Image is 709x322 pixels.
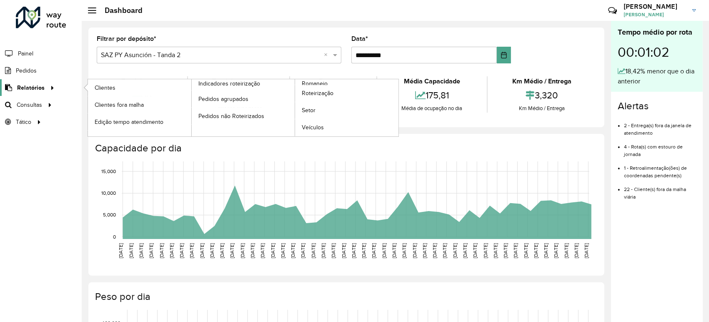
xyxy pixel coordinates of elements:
h4: Alertas [618,100,696,112]
text: [DATE] [270,243,276,258]
li: 1 - Retroalimentação(ões) de coordenadas pendente(s) [624,158,696,179]
span: Roteirização [302,89,333,98]
div: Total de rotas [99,76,185,86]
text: [DATE] [128,243,134,258]
text: [DATE] [564,243,569,258]
span: Edição tempo atendimento [95,118,163,126]
text: [DATE] [240,243,245,258]
text: [DATE] [179,243,184,258]
text: [DATE] [159,243,164,258]
div: Recargas [292,76,374,86]
span: Clientes [95,83,115,92]
a: Pedidos agrupados [192,91,295,107]
text: [DATE] [442,243,448,258]
text: [DATE] [503,243,508,258]
text: [DATE] [280,243,286,258]
text: [DATE] [452,243,458,258]
text: [DATE] [493,243,498,258]
span: Clear all [324,50,331,60]
text: [DATE] [260,243,265,258]
a: Setor [295,102,398,119]
div: 18,42% menor que o dia anterior [618,66,696,86]
li: 2 - Entrega(s) fora da janela de atendimento [624,116,696,137]
a: Contato Rápido [604,2,621,20]
text: [DATE] [199,243,205,258]
text: [DATE] [483,243,488,258]
div: Média de ocupação no dia [379,104,485,113]
span: Painel [18,49,33,58]
h2: Dashboard [96,6,143,15]
text: [DATE] [513,243,519,258]
a: Roteirização [295,85,398,102]
a: Clientes [88,79,191,96]
div: 3,320 [490,86,594,104]
a: Clientes fora malha [88,96,191,113]
text: [DATE] [290,243,296,258]
a: Indicadores roteirização [88,79,295,136]
span: Relatórios [17,83,45,92]
text: [DATE] [523,243,529,258]
div: 00:01:02 [618,38,696,66]
button: Choose Date [497,47,511,63]
text: [DATE] [341,243,346,258]
span: Pedidos agrupados [198,95,248,103]
a: Veículos [295,119,398,136]
div: Km Médio / Entrega [490,76,594,86]
span: Clientes fora malha [95,101,144,109]
span: Tático [16,118,31,126]
div: Tempo médio por rota [618,27,696,38]
div: Km Médio / Entrega [490,104,594,113]
text: [DATE] [391,243,397,258]
text: [DATE] [412,243,417,258]
text: [DATE] [432,243,437,258]
text: [DATE] [250,243,255,258]
text: [DATE] [219,243,225,258]
text: [DATE] [321,243,326,258]
text: [DATE] [371,243,377,258]
h4: Peso por dia [95,291,596,303]
text: [DATE] [311,243,316,258]
text: [DATE] [533,243,539,258]
text: [DATE] [401,243,407,258]
h3: [PERSON_NAME] [624,3,686,10]
text: [DATE] [189,243,194,258]
span: Romaneio [302,79,328,88]
label: Data [351,34,368,44]
a: Pedidos não Roteirizados [192,108,295,124]
li: 22 - Cliente(s) fora da malha viária [624,179,696,201]
h4: Capacidade por dia [95,142,596,154]
div: Total de entregas [190,76,288,86]
text: [DATE] [554,243,559,258]
div: Média Capacidade [379,76,485,86]
text: [DATE] [584,243,589,258]
text: [DATE] [381,243,387,258]
text: 15,000 [101,169,116,174]
span: Setor [302,106,316,115]
label: Filtrar por depósito [97,34,156,44]
span: Pedidos [16,66,37,75]
text: [DATE] [230,243,235,258]
span: [PERSON_NAME] [624,11,686,18]
text: [DATE] [574,243,579,258]
text: 0 [113,234,116,239]
span: Consultas [17,101,42,109]
span: Indicadores roteirização [198,79,260,88]
text: [DATE] [138,243,144,258]
text: [DATE] [472,243,478,258]
text: [DATE] [543,243,549,258]
text: [DATE] [331,243,336,258]
text: [DATE] [209,243,215,258]
text: [DATE] [169,243,174,258]
span: Veículos [302,123,324,132]
text: [DATE] [118,243,123,258]
text: [DATE] [351,243,356,258]
div: 175,81 [379,86,485,104]
text: [DATE] [422,243,427,258]
li: 4 - Rota(s) com estouro de jornada [624,137,696,158]
text: [DATE] [148,243,154,258]
text: [DATE] [361,243,366,258]
text: 5,000 [103,212,116,218]
span: Pedidos não Roteirizados [198,112,264,121]
a: Romaneio [192,79,399,136]
text: 10,000 [101,190,116,196]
